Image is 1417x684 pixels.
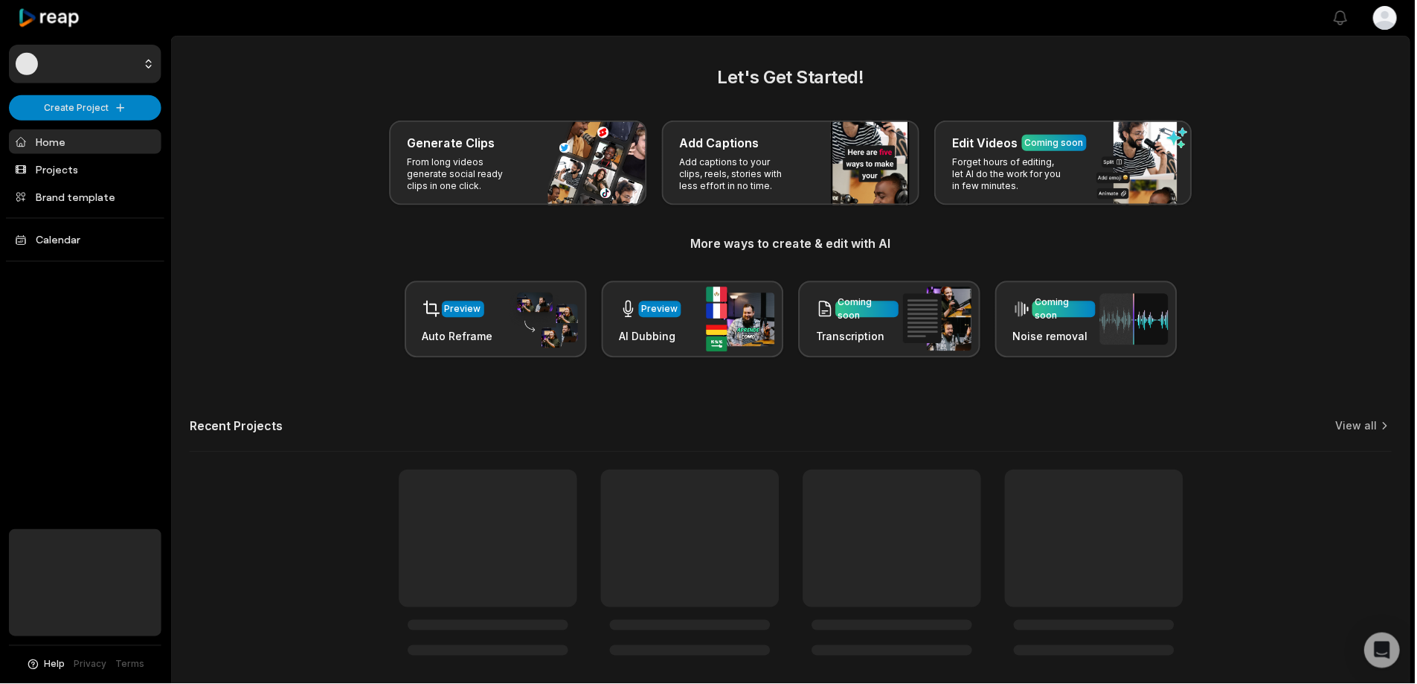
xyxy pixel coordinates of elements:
h3: More ways to create & edit with AI [190,235,1394,253]
h3: Generate Clips [408,134,495,152]
a: Home [9,130,161,154]
div: Coming soon [1026,136,1085,150]
h2: Recent Projects [190,419,283,434]
a: Privacy [74,659,107,672]
img: noise_removal.png [1102,294,1170,345]
div: Coming soon [1037,296,1094,323]
p: Add captions to your clips, reels, stories with less effort in no time. [681,156,796,192]
h3: Edit Videos [954,134,1019,152]
h3: Transcription [817,329,900,345]
div: Coming soon [840,296,897,323]
div: Open Intercom Messenger [1366,633,1402,669]
button: Create Project [9,95,161,121]
a: Brand template [9,185,161,209]
h3: Add Captions [681,134,760,152]
img: ai_dubbing.png [707,287,776,352]
h3: AI Dubbing [620,329,682,345]
h2: Let's Get Started! [190,64,1394,91]
img: auto_reframe.png [510,291,579,349]
div: Preview [643,303,679,316]
p: Forget hours of editing, let AI do the work for you in few minutes. [954,156,1069,192]
a: Projects [9,157,161,182]
a: Terms [116,659,145,672]
h3: Auto Reframe [423,329,494,345]
a: View all [1337,419,1379,434]
img: transcription.png [904,287,973,351]
button: Help [26,659,65,672]
a: Calendar [9,228,161,252]
div: Preview [446,303,482,316]
span: Help [45,659,65,672]
h3: Noise removal [1015,329,1097,345]
p: From long videos generate social ready clips in one click. [408,156,523,192]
